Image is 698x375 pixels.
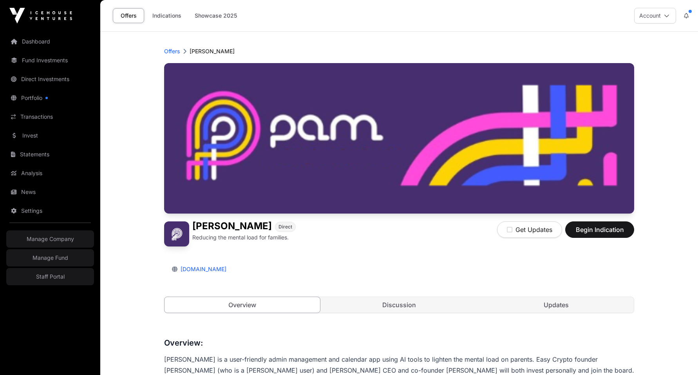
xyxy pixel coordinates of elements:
a: Portfolio [6,89,94,107]
a: News [6,183,94,201]
h3: Overview: [164,337,634,349]
a: Overview [164,297,320,313]
a: Offers [164,47,180,55]
a: [DOMAIN_NAME] [177,266,226,272]
img: PAM [164,221,189,246]
a: Begin Indication [565,229,634,237]
button: Begin Indication [565,221,634,238]
nav: Tabs [165,297,634,313]
a: Indications [147,8,186,23]
a: Offers [113,8,144,23]
a: Dashboard [6,33,94,50]
a: Manage Company [6,230,94,248]
a: Transactions [6,108,94,125]
button: Account [634,8,676,24]
a: Updates [478,297,634,313]
h1: [PERSON_NAME] [192,221,272,232]
a: Discussion [322,297,477,313]
a: Showcase 2025 [190,8,242,23]
a: Fund Investments [6,52,94,69]
p: [PERSON_NAME] [190,47,235,55]
span: Begin Indication [575,225,624,234]
button: Get Updates [497,221,562,238]
a: Manage Fund [6,249,94,266]
img: PAM [164,63,634,214]
span: Direct [278,224,292,230]
p: Reducing the mental load for families. [192,234,289,241]
a: Staff Portal [6,268,94,285]
a: Invest [6,127,94,144]
a: Statements [6,146,94,163]
a: Analysis [6,165,94,182]
img: Icehouse Ventures Logo [9,8,72,24]
a: Settings [6,202,94,219]
a: Direct Investments [6,71,94,88]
